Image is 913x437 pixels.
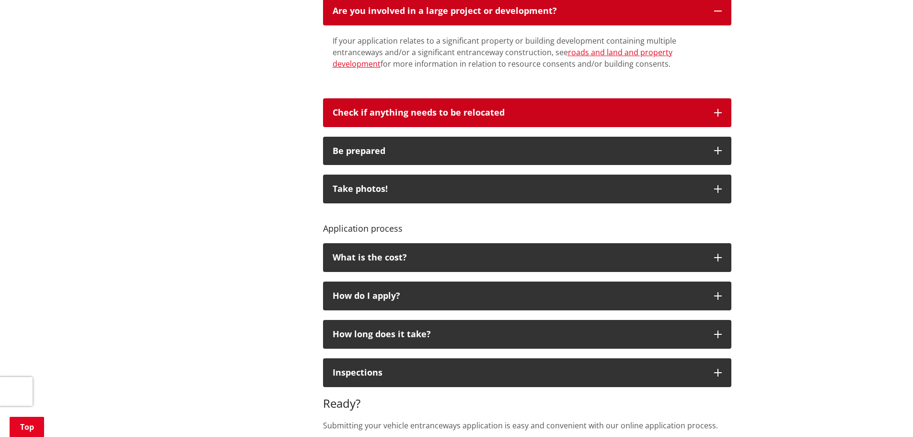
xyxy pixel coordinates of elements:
[333,291,705,301] div: How do I apply?
[323,243,731,272] button: What is the cost?
[333,253,705,262] div: What is the cost?
[323,282,731,310] button: How do I apply?
[10,417,44,437] a: Top
[323,420,731,431] p: Submitting your vehicle entranceways application is easy and convenient with our online applicati...
[869,397,903,431] iframe: Messenger Launcher
[333,47,672,69] a: roads and land and property development
[323,175,731,203] button: Take photos!
[333,368,705,378] div: Inspections
[333,6,705,16] p: Are you involved in a large project or development?
[323,320,731,349] button: How long does it take?
[333,330,705,339] div: How long does it take?
[323,137,731,165] button: Be prepared
[323,213,731,234] h4: Application process
[323,358,731,387] button: Inspections
[333,108,705,118] p: Check if anything needs to be relocated
[333,184,705,194] div: Take photos!
[333,35,722,70] p: If your application relates to a significant property or building development containing multiple...
[333,146,705,156] div: Be prepared
[323,397,731,411] h3: Ready?
[323,98,731,127] button: Check if anything needs to be relocated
